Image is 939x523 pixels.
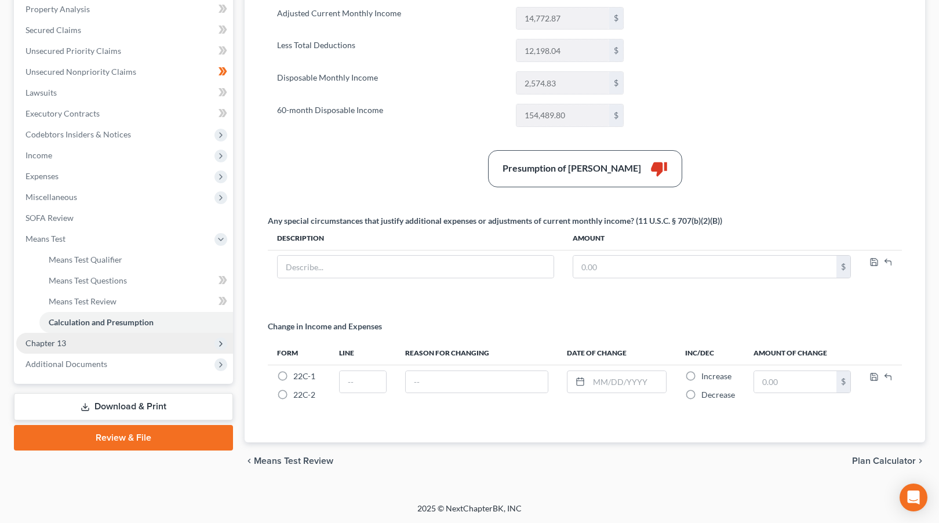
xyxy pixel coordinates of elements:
span: Means Test Qualifier [49,255,122,264]
a: Secured Claims [16,20,233,41]
input: 0.00 [516,39,609,61]
a: Unsecured Nonpriority Claims [16,61,233,82]
span: Codebtors Insiders & Notices [26,129,131,139]
div: $ [609,39,623,61]
div: Any special circumstances that justify additional expenses or adjustments of current monthly inco... [268,215,722,227]
label: Adjusted Current Monthly Income [271,7,510,30]
a: Means Test Review [39,291,233,312]
span: Unsecured Priority Claims [26,46,121,56]
span: Chapter 13 [26,338,66,348]
a: Executory Contracts [16,103,233,124]
span: Property Analysis [26,4,90,14]
div: $ [609,72,623,94]
span: Additional Documents [26,359,107,369]
label: Less Total Deductions [271,39,510,62]
a: SOFA Review [16,208,233,228]
button: chevron_left Means Test Review [245,456,333,466]
input: -- [340,371,386,393]
input: MM/DD/YYYY [589,371,665,393]
th: Date of Change [558,342,675,365]
label: 60-month Disposable Income [271,104,510,127]
label: Disposable Monthly Income [271,71,510,95]
span: 22C-2 [293,390,315,399]
button: Plan Calculator chevron_right [852,456,925,466]
span: Expenses [26,171,59,181]
div: $ [609,104,623,126]
span: Executory Contracts [26,108,100,118]
i: chevron_right [916,456,925,466]
p: Change in Income and Expenses [268,321,382,332]
span: Miscellaneous [26,192,77,202]
input: -- [406,371,548,393]
input: 0.00 [516,72,609,94]
span: Means Test Questions [49,275,127,285]
div: $ [836,256,850,278]
input: Describe... [278,256,554,278]
span: Means Test [26,234,65,244]
div: $ [609,8,623,30]
a: Unsecured Priority Claims [16,41,233,61]
span: SOFA Review [26,213,74,223]
div: Presumption of [PERSON_NAME] [503,162,641,175]
a: Review & File [14,425,233,451]
span: Decrease [701,390,735,399]
input: 0.00 [516,8,609,30]
i: chevron_left [245,456,254,466]
span: Income [26,150,52,160]
th: Inc/Dec [676,342,744,365]
input: 0.00 [573,256,836,278]
span: Secured Claims [26,25,81,35]
th: Description [268,227,563,250]
i: thumb_down [650,160,668,177]
div: $ [836,371,850,393]
span: Means Test Review [254,456,333,466]
input: 0.00 [754,371,836,393]
a: Means Test Questions [39,270,233,291]
span: 22C-1 [293,371,315,381]
a: Means Test Qualifier [39,249,233,270]
th: Line [330,342,396,365]
th: Reason for Changing [396,342,558,365]
a: Calculation and Presumption [39,312,233,333]
a: Download & Print [14,393,233,420]
a: Lawsuits [16,82,233,103]
th: Amount [563,227,860,250]
span: Means Test Review [49,296,117,306]
span: Lawsuits [26,88,57,97]
th: Form [268,342,330,365]
span: Plan Calculator [852,456,916,466]
span: Calculation and Presumption [49,317,154,327]
input: 0.00 [516,104,609,126]
th: Amount of Change [744,342,860,365]
span: Increase [701,371,731,381]
span: Unsecured Nonpriority Claims [26,67,136,77]
div: Open Intercom Messenger [900,484,927,511]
